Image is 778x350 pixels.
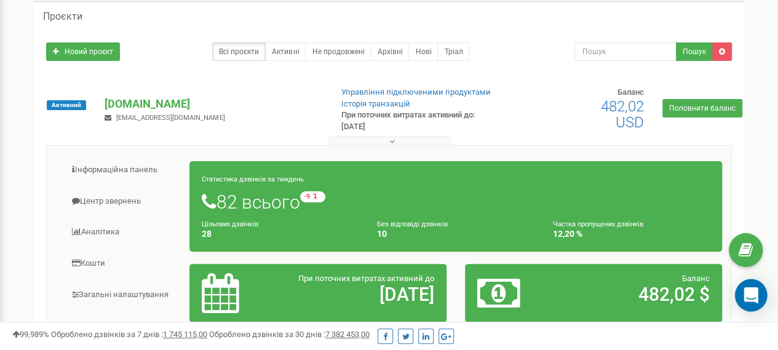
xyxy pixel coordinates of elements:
[212,42,266,61] a: Всі проєкти
[12,330,49,339] span: 99,989%
[202,191,710,212] h1: 82 всього
[377,229,534,239] h4: 10
[682,274,710,283] span: Баланс
[370,42,409,61] a: Архівні
[408,42,438,61] a: Нові
[300,191,325,202] small: -9
[209,330,370,339] span: Оброблено дзвінків за 30 днів :
[298,274,434,283] span: При поточних витратах активний до
[43,11,82,22] h5: Проєкти
[46,42,120,61] a: Новий проєкт
[735,279,768,312] div: Open Intercom Messenger
[105,96,321,112] p: [DOMAIN_NAME]
[377,220,448,228] small: Без відповіді дзвінків
[163,330,207,339] u: 1 745 115,00
[341,87,491,97] a: Управління підключеними продуктами
[662,99,742,117] a: Поповнити баланс
[56,249,190,279] a: Кошти
[202,175,304,183] small: Статистика дзвінків за тиждень
[202,229,359,239] h4: 28
[56,186,190,217] a: Центр звернень
[51,330,207,339] span: Оброблено дзвінків за 7 днів :
[56,217,190,247] a: Аналiтика
[285,284,434,304] h2: [DATE]
[553,220,643,228] small: Частка пропущених дзвінків
[437,42,469,61] a: Тріал
[56,280,190,310] a: Загальні налаштування
[561,284,710,304] h2: 482,02 $
[56,311,190,341] a: Віртуальна АТС
[325,330,370,339] u: 7 382 453,00
[47,100,86,110] span: Активний
[676,42,713,61] button: Пошук
[265,42,306,61] a: Активні
[202,220,258,228] small: Цільових дзвінків
[617,87,644,97] span: Баланс
[56,155,190,185] a: Інформаційна панель
[116,114,224,122] span: [EMAIL_ADDRESS][DOMAIN_NAME]
[574,42,677,61] input: Пошук
[553,229,710,239] h4: 12,20 %
[341,99,410,108] a: Історія транзакцій
[305,42,371,61] a: Не продовжені
[601,98,644,131] span: 482,02 USD
[341,109,499,132] p: При поточних витратах активний до: [DATE]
